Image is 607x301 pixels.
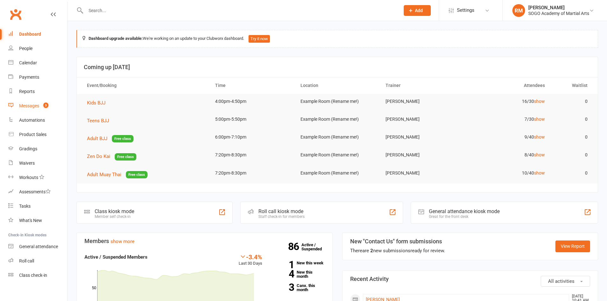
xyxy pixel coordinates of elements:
[89,36,143,41] strong: Dashboard upgrade available:
[84,238,325,244] h3: Members
[258,214,305,219] div: Staff check-in for members
[19,46,33,51] div: People
[19,218,42,223] div: What's New
[295,166,380,181] td: Example Room (Rename me!)
[8,185,67,199] a: Assessments
[380,77,465,94] th: Trainer
[8,70,67,84] a: Payments
[457,3,474,18] span: Settings
[19,175,38,180] div: Workouts
[429,214,500,219] div: Great for the front desk
[541,276,590,287] button: All activities
[111,239,134,244] a: show more
[87,153,136,161] button: Zen Do KaiFree class
[81,77,209,94] th: Event/Booking
[19,146,37,151] div: Gradings
[19,32,41,37] div: Dashboard
[258,208,305,214] div: Roll call kiosk mode
[209,77,295,94] th: Time
[19,103,39,108] div: Messages
[8,99,67,113] a: Messages 3
[209,147,295,162] td: 7:20pm-8:30pm
[295,147,380,162] td: Example Room (Rename me!)
[555,240,590,252] a: View Report
[272,283,325,292] a: 3Canx. this month
[380,166,465,181] td: [PERSON_NAME]
[8,41,67,56] a: People
[465,130,551,145] td: 9/40
[295,130,380,145] td: Example Room (Rename me!)
[19,161,35,166] div: Waivers
[380,147,465,162] td: [PERSON_NAME]
[551,147,593,162] td: 0
[8,268,67,283] a: Class kiosk mode
[8,199,67,213] a: Tasks
[87,118,109,124] span: Teens BJJ
[465,94,551,109] td: 16/30
[551,112,593,127] td: 0
[239,253,262,260] div: -3.4%
[87,154,110,159] span: Zen Do Kai
[8,254,67,268] a: Roll call
[19,60,37,65] div: Calendar
[350,276,590,282] h3: Recent Activity
[465,77,551,94] th: Attendees
[87,117,113,125] button: Teens BJJ
[534,117,545,122] a: show
[295,77,380,94] th: Location
[370,248,373,254] strong: 2
[19,89,35,94] div: Reports
[84,254,148,260] strong: Active / Suspended Members
[8,27,67,41] a: Dashboard
[295,94,380,109] td: Example Room (Rename me!)
[551,77,593,94] th: Waitlist
[272,269,294,279] strong: 4
[534,99,545,104] a: show
[295,112,380,127] td: Example Room (Rename me!)
[84,64,591,70] h3: Coming up [DATE]
[380,112,465,127] td: [PERSON_NAME]
[301,238,329,256] a: 86Active / Suspended
[272,270,325,278] a: 4New this month
[465,166,551,181] td: 10/40
[239,253,262,267] div: Last 30 Days
[528,5,589,11] div: [PERSON_NAME]
[8,156,67,170] a: Waivers
[209,112,295,127] td: 5:00pm-5:50pm
[19,258,34,263] div: Roll call
[8,113,67,127] a: Automations
[95,214,134,219] div: Member self check-in
[8,127,67,142] a: Product Sales
[19,244,58,249] div: General attendance
[19,189,51,194] div: Assessments
[8,84,67,99] a: Reports
[87,99,110,107] button: Kids BJJ
[8,170,67,185] a: Workouts
[350,238,445,245] h3: New "Contact Us" form submissions
[95,208,134,214] div: Class kiosk mode
[429,208,500,214] div: General attendance kiosk mode
[288,242,301,251] strong: 86
[87,136,107,141] span: Adult BJJ
[19,75,39,80] div: Payments
[534,170,545,176] a: show
[465,112,551,127] td: 7/30
[8,56,67,70] a: Calendar
[76,30,598,48] div: We're working on an update to your Clubworx dashboard.
[551,130,593,145] td: 0
[19,273,47,278] div: Class check-in
[19,118,45,123] div: Automations
[534,152,545,157] a: show
[512,4,525,17] div: RM
[112,135,134,142] span: Free class
[528,11,589,16] div: SOGO Academy of Martial Arts
[350,247,445,254] div: There are new submissions ready for review.
[19,204,31,209] div: Tasks
[8,240,67,254] a: General attendance kiosk mode
[8,213,67,228] a: What's New
[87,171,148,179] button: Adult Muay ThaiFree class
[126,171,148,178] span: Free class
[380,130,465,145] td: [PERSON_NAME]
[87,100,105,106] span: Kids BJJ
[551,166,593,181] td: 0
